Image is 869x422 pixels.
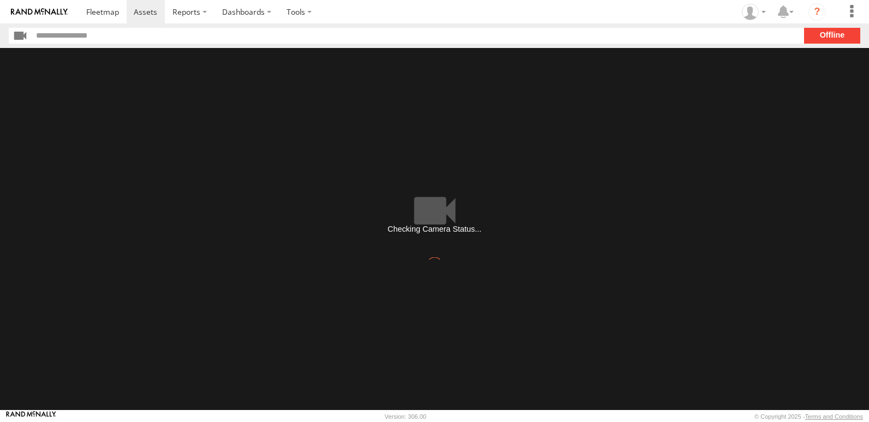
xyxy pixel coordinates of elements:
img: rand-logo.svg [11,8,68,16]
a: Terms and Conditions [805,413,863,420]
a: Visit our Website [6,411,56,422]
div: Mike Gleason [738,4,770,20]
div: © Copyright 2025 - [754,413,863,420]
div: Version: 306.00 [385,413,426,420]
i: ? [808,3,826,21]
